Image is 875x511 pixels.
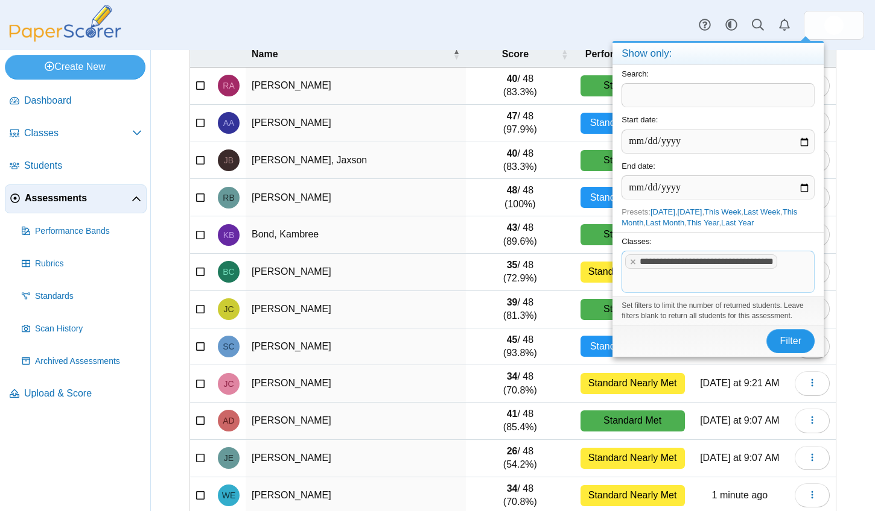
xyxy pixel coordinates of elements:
[17,315,147,343] a: Scan History
[223,81,234,90] span: Ryan Ashley
[24,159,142,172] span: Students
[581,113,685,134] div: Standard Exceeded
[223,342,234,351] span: Shyla Cresap
[5,380,147,409] a: Upload & Score
[721,218,754,227] a: Last Year
[466,179,574,216] td: / 48 (100%)
[223,380,234,388] span: Jonathan Curtis
[507,483,518,494] b: 34
[678,207,702,216] a: [DATE]
[700,378,779,388] time: Sep 24, 2025 at 9:21 AM
[17,249,147,278] a: Rubrics
[246,440,466,477] td: [PERSON_NAME]
[622,251,815,293] tags: ​
[780,336,801,346] span: Filter
[35,323,142,335] span: Scan History
[223,193,234,202] span: Ruby Bigelow
[581,262,685,283] div: Standard Nearly Met
[5,5,126,42] img: PaperScorer
[612,296,824,325] div: Set filters to limit the number of returned students. Leave filters blank to return all students ...
[646,218,684,227] a: Last Month
[507,446,518,456] b: 26
[622,207,797,227] span: Presets: , , , , , , ,
[507,334,518,345] b: 45
[5,55,145,79] a: Create New
[466,254,574,291] td: / 48 (72.9%)
[246,179,466,216] td: [PERSON_NAME]
[24,387,142,400] span: Upload & Score
[581,410,685,431] div: Standard Met
[246,254,466,291] td: [PERSON_NAME]
[246,105,466,142] td: [PERSON_NAME]
[223,231,235,239] span: Kambree Bond
[466,328,574,366] td: / 48 (93.8%)
[507,74,518,84] b: 40
[35,356,142,368] span: Archived Assessments
[824,16,844,35] span: Casey Shaffer
[246,328,466,366] td: [PERSON_NAME]
[704,207,741,216] a: This Week
[35,225,142,237] span: Performance Bands
[507,222,518,233] b: 43
[466,440,574,477] td: / 48 (54.2%)
[466,216,574,254] td: / 48 (89.6%)
[581,75,685,96] div: Standard Met
[252,48,450,61] span: Name
[17,347,147,376] a: Archived Assessments
[581,48,675,61] span: Performance band
[5,33,126,43] a: PaperScorer
[687,218,719,227] a: This Year
[223,416,234,425] span: Addison Dompier
[824,16,844,35] img: ps.08Dk8HiHb5BR1L0X
[246,216,466,254] td: Bond, Kambree
[804,11,864,40] a: ps.08Dk8HiHb5BR1L0X
[581,150,685,171] div: Standard Met
[453,48,460,60] span: Name : Activate to invert sorting
[628,258,638,266] x: remove tag
[35,258,142,270] span: Rubrics
[17,282,147,311] a: Standards
[5,184,147,213] a: Assessments
[507,409,518,419] b: 41
[507,371,518,381] b: 34
[466,67,574,105] td: / 48 (83.3%)
[35,290,142,303] span: Standards
[224,156,234,165] span: Jaxson Beckstrand
[5,152,147,181] a: Students
[581,224,685,245] div: Standard Met
[472,48,558,61] span: Score
[246,142,466,180] td: [PERSON_NAME], Jaxson
[466,365,574,403] td: / 48 (70.8%)
[622,69,649,78] label: Search:
[612,43,824,65] h4: Show only:
[24,127,132,140] span: Classes
[766,329,815,353] button: Filter
[507,297,518,307] b: 39
[700,415,779,425] time: Sep 24, 2025 at 9:07 AM
[581,336,685,357] div: Standard Exceeded
[222,491,236,500] span: William Ellsworth
[507,111,518,121] b: 47
[507,148,518,158] b: 40
[223,305,234,313] span: Jacob Corbin
[581,299,685,320] div: Standard Met
[581,373,685,394] div: Standard Nearly Met
[743,207,780,216] a: Last Week
[507,185,518,195] b: 48
[561,48,568,60] span: Score : Activate to sort
[224,454,234,462] span: Jovie Edmunds
[5,119,147,148] a: Classes
[651,207,675,216] a: [DATE]
[581,187,685,208] div: Standard Exceeded
[24,94,142,107] span: Dashboard
[466,291,574,328] td: / 48 (81.3%)
[612,232,824,296] div: Classes:
[246,403,466,440] td: [PERSON_NAME]
[466,403,574,440] td: / 48 (85.4%)
[612,111,824,157] div: Start date:
[771,12,798,39] a: Alerts
[246,291,466,328] td: [PERSON_NAME]
[712,490,768,500] time: Sep 24, 2025 at 1:35 PM
[246,67,466,105] td: [PERSON_NAME]
[223,119,235,127] span: Aubrey Avila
